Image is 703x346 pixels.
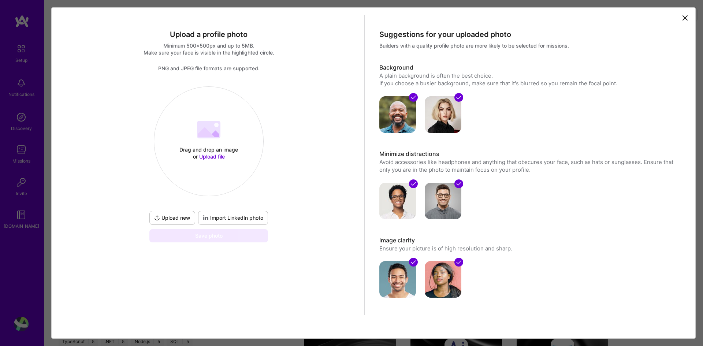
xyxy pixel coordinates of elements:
[59,49,359,56] div: Make sure your face is visible in the highlighted circle.
[203,215,209,221] i: icon LinkedInDarkV2
[379,64,679,72] h3: Background
[59,30,359,39] div: Upload a profile photo
[425,96,461,133] img: avatar
[379,79,679,87] div: If you choose a busier background, make sure that it's blurred so you remain the focal point.
[198,211,268,225] button: Import LinkedIn photo
[154,215,160,221] i: icon UploadDark
[199,153,225,160] span: Upload file
[149,211,195,225] button: Upload new
[148,86,269,242] div: Drag and drop an image or Upload fileUpload newImport LinkedIn photoSave photo
[379,261,416,298] img: avatar
[379,30,679,39] div: Suggestions for your uploaded photo
[379,96,416,133] img: avatar
[198,211,268,225] div: To import a profile photo add your LinkedIn URL to your profile.
[59,42,359,49] div: Minimum 500x500px and up to 5MB.
[178,146,240,160] div: Drag and drop an image or
[203,214,263,222] span: Import LinkedIn photo
[379,245,679,252] p: Ensure your picture is of high resolution and sharp.
[379,72,679,79] div: A plain background is often the best choice.
[379,183,416,219] img: avatar
[59,65,359,72] div: PNG and JPEG file formats are supported.
[379,42,679,49] div: Builders with a quality profile photo are more likely to be selected for missions.
[379,158,679,174] p: Avoid accessories like headphones and anything that obscures your face, such as hats or sunglasse...
[425,261,461,298] img: avatar
[425,183,461,219] img: avatar
[379,150,679,158] h3: Minimize distractions
[379,237,679,245] h3: Image clarity
[154,214,190,222] span: Upload new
